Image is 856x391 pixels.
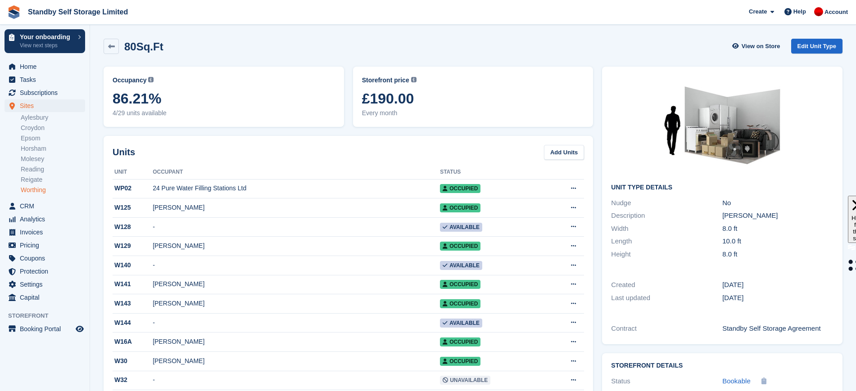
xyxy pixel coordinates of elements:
[611,249,722,260] div: Height
[611,236,722,247] div: Length
[5,200,85,212] a: menu
[5,73,85,86] a: menu
[113,184,153,193] div: WP02
[153,217,440,237] td: -
[722,211,833,221] div: [PERSON_NAME]
[5,252,85,265] a: menu
[113,145,135,159] h2: Units
[113,90,335,107] span: 86.21%
[153,313,440,333] td: -
[722,293,833,303] div: [DATE]
[5,226,85,238] a: menu
[20,239,74,252] span: Pricing
[722,249,833,260] div: 8.0 ft
[153,299,440,308] div: [PERSON_NAME]
[21,155,85,163] a: Molesey
[20,86,74,99] span: Subscriptions
[21,144,85,153] a: Horsham
[7,5,21,19] img: stora-icon-8386f47178a22dfd0bd8f6a31ec36ba5ce8667c1dd55bd0f319d3a0aa187defe.svg
[113,241,153,251] div: W129
[20,200,74,212] span: CRM
[21,165,85,174] a: Reading
[20,291,74,304] span: Capital
[20,60,74,73] span: Home
[153,203,440,212] div: [PERSON_NAME]
[440,376,490,385] span: Unavailable
[440,242,480,251] span: Occupied
[124,40,163,53] h2: 80Sq.Ft
[153,356,440,366] div: [PERSON_NAME]
[20,34,73,40] p: Your onboarding
[5,239,85,252] a: menu
[21,175,85,184] a: Reigate
[21,186,85,194] a: Worthing
[722,376,751,387] a: Bookable
[20,265,74,278] span: Protection
[24,4,131,19] a: Standby Self Storage Limited
[362,76,409,85] span: Storefront price
[113,222,153,232] div: W128
[21,113,85,122] a: Aylesbury
[5,323,85,335] a: menu
[153,165,440,180] th: Occupant
[5,265,85,278] a: menu
[749,7,767,16] span: Create
[362,90,584,107] span: £190.00
[21,134,85,143] a: Epsom
[113,375,153,385] div: W32
[20,41,73,49] p: View next steps
[411,77,417,82] img: icon-info-grey-7440780725fd019a000dd9b08b2336e03edf1995a4989e88bcd33f0948082b44.svg
[20,73,74,86] span: Tasks
[440,280,480,289] span: Occupied
[722,280,833,290] div: [DATE]
[611,198,722,208] div: Nudge
[440,337,480,346] span: Occupied
[113,318,153,328] div: W144
[611,362,833,369] h2: Storefront Details
[722,377,751,385] span: Bookable
[113,299,153,308] div: W143
[611,293,722,303] div: Last updated
[113,279,153,289] div: W141
[153,256,440,275] td: -
[113,337,153,346] div: W16A
[153,184,440,193] div: 24 Pure Water Filling Stations Ltd
[440,165,545,180] th: Status
[20,99,74,112] span: Sites
[148,77,154,82] img: icon-info-grey-7440780725fd019a000dd9b08b2336e03edf1995a4989e88bcd33f0948082b44.svg
[113,108,335,118] span: 4/29 units available
[611,376,722,387] div: Status
[21,124,85,132] a: Croydon
[153,241,440,251] div: [PERSON_NAME]
[722,224,833,234] div: 8.0 ft
[722,236,833,247] div: 10.0 ft
[5,291,85,304] a: menu
[793,7,806,16] span: Help
[824,8,848,17] span: Account
[440,223,482,232] span: Available
[153,279,440,289] div: [PERSON_NAME]
[5,86,85,99] a: menu
[440,203,480,212] span: Occupied
[362,108,584,118] span: Every month
[113,356,153,366] div: W30
[440,319,482,328] span: Available
[113,203,153,212] div: W125
[5,213,85,225] a: menu
[20,323,74,335] span: Booking Portal
[440,184,480,193] span: Occupied
[440,357,480,366] span: Occupied
[722,324,833,334] div: Standby Self Storage Agreement
[113,165,153,180] th: Unit
[742,42,780,51] span: View on Store
[5,60,85,73] a: menu
[8,311,90,320] span: Storefront
[153,371,440,390] td: -
[611,224,722,234] div: Width
[611,280,722,290] div: Created
[20,252,74,265] span: Coupons
[74,324,85,334] a: Preview store
[440,261,482,270] span: Available
[731,39,784,54] a: View on Store
[611,324,722,334] div: Contract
